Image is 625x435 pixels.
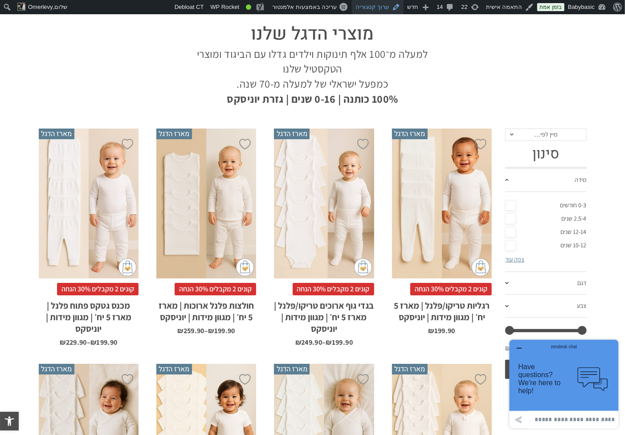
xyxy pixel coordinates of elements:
span: מארז הדגל [156,129,192,139]
bdi: 259.90 [178,326,204,335]
p: למעלה מ־100 אלף תינוקות וילדים גדלו עם הביגוד ומוצרי הטקסטיל שלנו כמפעל ישראלי של למעלה מ-70 שנה. [186,47,440,106]
span: קונים 2 מקבלים 30% הנחה [57,283,139,295]
bdi: 199.90 [208,326,235,335]
span: ₪ [208,326,214,335]
span: עריכה באמצעות אלמנטור [272,4,337,10]
strong: 100% כותנה | 0-16 שנים | גזרת יוניסקס [227,92,398,106]
a: 10-12 שנים [505,239,587,252]
a: מארז הדגל בגדי גוף ארוכים טריקו/פלנל | מארז 5 יח׳ | מגוון מידות | יוניסקס קונים 2 מקבלים 30% הנחה... [274,129,374,346]
h3: סינון [505,145,587,162]
span: קונים 2 מקבלים 30% הנחה [293,283,374,295]
span: ₪ [326,338,332,347]
button: סנן [505,360,587,379]
a: מארז הדגל חולצות פלנל ארוכות | מארז 5 יח׳ | מגוון מידות | יוניסקס קונים 2 מקבלים 30% הנחהחולצות פ... [156,129,256,334]
a: מארז הדגל מכנס גטקס פתוח פלנל | מארז 5 יח׳ | מגוון מידות | יוניסקס קונים 2 מקבלים 30% הנחהמכנס גט... [39,129,139,346]
a: 12-14 שנים [505,226,587,239]
iframe: פותח יישומון שאפשר לשוחח בו בצ'אט עם אחד הנציגים שלנו [506,336,622,432]
span: מארז הדגל [392,364,428,375]
span: מארז הדגל [392,129,428,139]
img: cat-mini-atc.png [354,258,372,276]
a: 2.5-4 שנים [505,212,587,226]
h2: חולצות פלנל ארוכות | מארז 5 יח׳ | מגוון מידות | יוניסקס [156,295,256,323]
bdi: 249.90 [295,338,322,347]
span: ₪ [60,338,65,347]
a: מידה [505,169,587,192]
span: ₪ [90,338,96,347]
bdi: 199.90 [90,338,117,347]
img: cat-mini-atc.png [472,258,490,276]
bdi: 199.90 [326,338,353,347]
h2: רגליות טריקו/פלנל | מארז 5 יח׳ | מגוון מידות | יוניסקס [392,295,492,323]
a: מארז הדגל רגליות טריקו/פלנל | מארז 5 יח׳ | מגוון מידות | יוניסקס קונים 2 מקבלים 30% הנחהרגליות טר... [392,129,492,334]
span: ₪ [429,326,434,335]
a: בזמן אמת [537,3,564,11]
span: – [322,339,326,346]
a: צפה עוד [505,255,524,263]
span: מארז הדגל [39,129,74,139]
span: ₪120 [505,343,523,353]
span: קונים 2 מקבלים 30% הנחה [175,283,256,295]
a: דגם [505,272,587,295]
h2: בגדי גוף ארוכים טריקו/פלנל | מארז 5 יח׳ | מגוון מידות | יוניסקס [274,295,374,334]
span: Omerlevy [28,4,53,10]
span: ₪ [295,338,301,347]
span: מארז הדגל [156,364,192,375]
h2: מכנס גטקס פתוח פלנל | מארז 5 יח׳ | מגוון מידות | יוניסקס [39,295,139,334]
bdi: 199.90 [429,326,455,335]
div: מחיר: — [505,341,587,360]
span: מארז הדגל [39,364,74,375]
div: טוב [246,4,251,10]
span: – [87,339,90,346]
bdi: 229.90 [60,338,86,347]
span: ₪ [178,326,184,335]
a: 0-3 חודשים [505,199,587,212]
img: cat-mini-atc.png [236,258,254,276]
span: מיין לפי… [534,130,557,138]
span: – [204,327,208,334]
img: cat-mini-atc.png [118,258,136,276]
span: מארז הדגל [274,129,310,139]
a: צבע [505,295,587,318]
span: מארז הדגל [274,364,310,375]
span: קונים 2 מקבלים 30% הנחה [410,283,492,295]
h1: מוצרי הדגל שלנו [186,22,440,47]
